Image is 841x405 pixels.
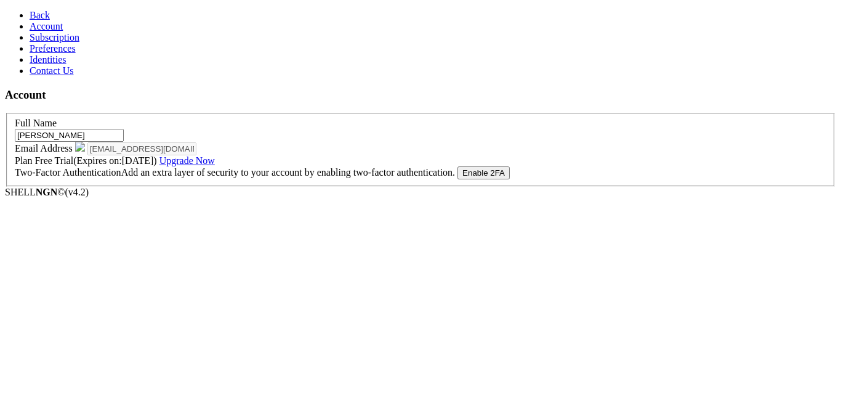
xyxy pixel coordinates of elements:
[159,155,215,166] a: Upgrade Now
[5,187,89,197] span: SHELL ©
[30,43,76,54] a: Preferences
[30,54,66,65] a: Identities
[75,142,85,152] img: google-icon.svg
[5,88,836,102] h3: Account
[30,21,63,31] a: Account
[457,166,510,179] button: Enable 2FA
[15,118,57,128] label: Full Name
[34,155,214,166] span: Free Trial (Expires on: [DATE] )
[65,187,89,197] span: 4.2.0
[30,32,79,43] a: Subscription
[15,129,124,142] input: Full Name
[36,187,58,197] b: NGN
[30,65,74,76] a: Contact Us
[15,143,87,153] label: Email Address
[30,10,50,20] a: Back
[121,167,455,178] span: Add an extra layer of security to your account by enabling two-factor authentication.
[15,155,215,166] label: Plan
[15,167,457,178] label: Two-Factor Authentication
